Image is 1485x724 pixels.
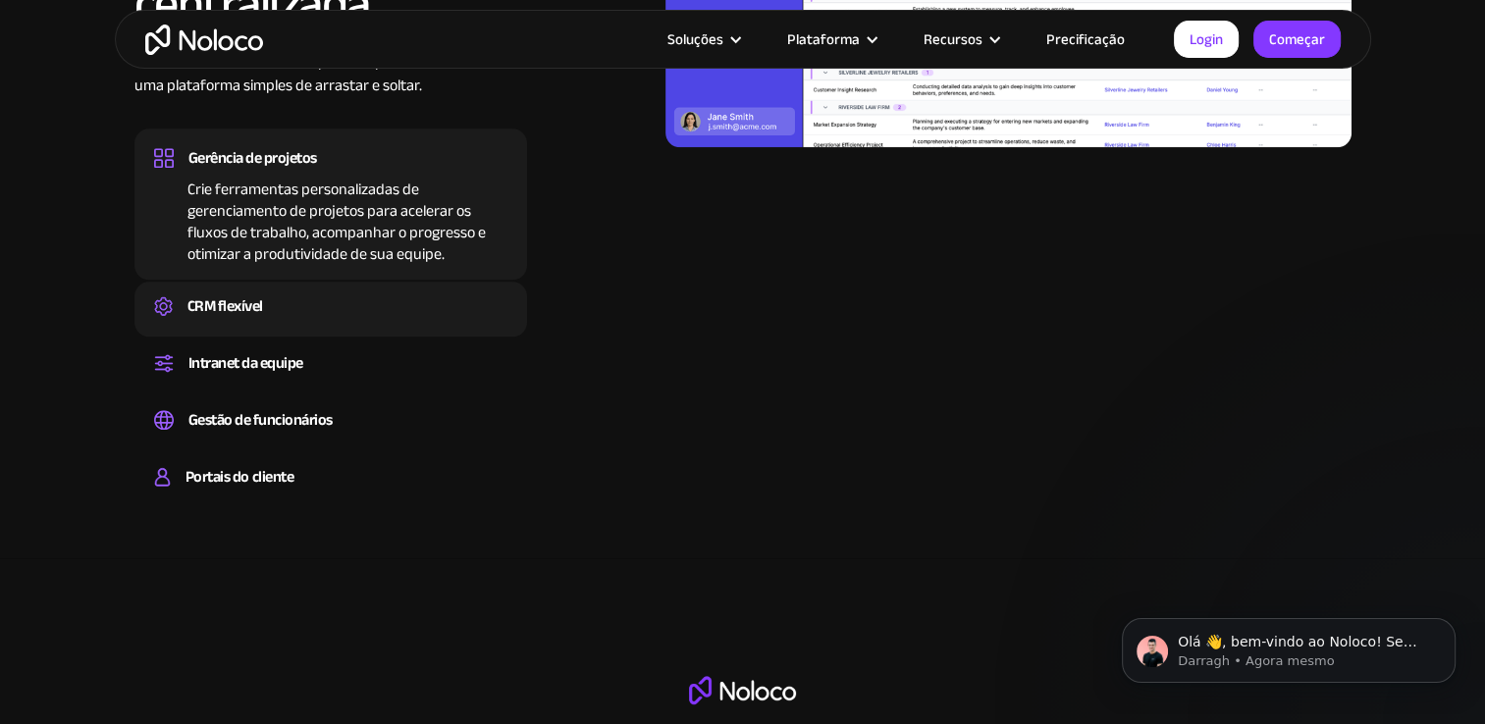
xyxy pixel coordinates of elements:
div: Plataforma [763,26,899,52]
div: Crie um CRM personalizado que você possa adaptar às necessidades da sua empresa, centralizar seus... [154,321,507,327]
div: Recursos [899,26,1022,52]
div: Portais do cliente [186,462,293,491]
a: Precificação [1022,26,1149,52]
div: Gerência de projetos [188,143,317,173]
div: Intranet da equipe [188,348,303,378]
a: Casa [145,25,263,55]
div: Configure um espaço central para sua equipe colaborar, compartilhar informações e manter-se atual... [154,378,507,384]
div: Recursos [924,26,982,52]
div: Plataforma [787,26,860,52]
a: Login [1174,21,1239,58]
a: Começar [1253,21,1341,58]
div: Crie um portal do cliente seguro, totalmente personalizado e com a marca que permite que seus cli... [154,491,507,497]
div: Gestão de funcionários [188,405,333,435]
iframe: Intercom notifications message [1092,577,1485,714]
div: Soluções [667,26,723,52]
div: Soluções [643,26,763,52]
div: Nunca foi tão fácil criar um aplicativo personalizado com uma plataforma simples de arrastar e so... [134,50,527,127]
div: Crie ferramentas personalizadas de gerenciamento de projetos para acelerar os fluxos de trabalho,... [154,173,507,265]
div: Gerencie facilmente as informações dos funcionários, acompanhe o desempenho e lide com as tarefas... [154,435,507,440]
div: CRM flexível [187,291,263,321]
